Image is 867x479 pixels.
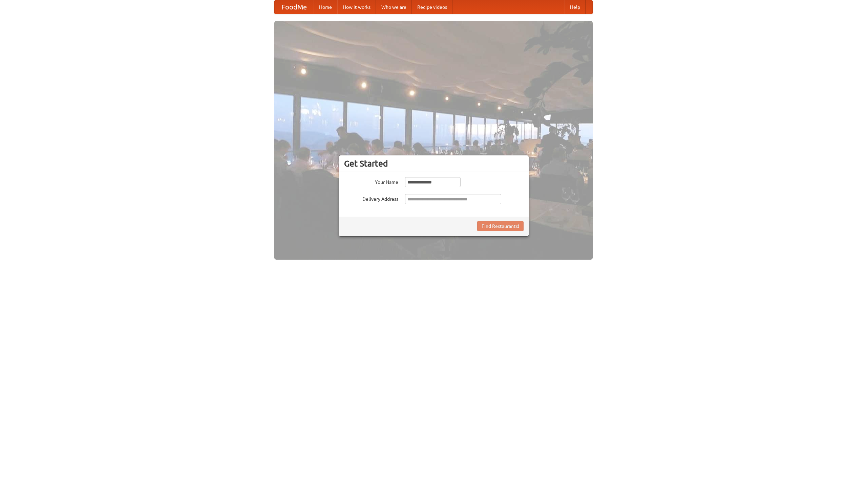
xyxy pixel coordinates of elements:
a: Who we are [376,0,412,14]
a: Home [314,0,337,14]
a: How it works [337,0,376,14]
button: Find Restaurants! [477,221,524,231]
a: FoodMe [275,0,314,14]
label: Your Name [344,177,398,186]
a: Recipe videos [412,0,452,14]
label: Delivery Address [344,194,398,202]
h3: Get Started [344,158,524,169]
a: Help [565,0,586,14]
